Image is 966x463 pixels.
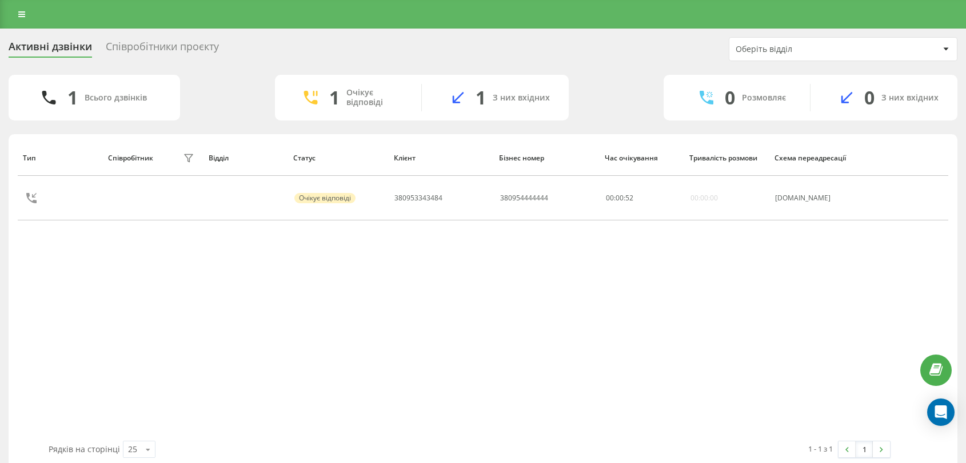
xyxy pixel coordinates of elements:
div: Бізнес номер [499,154,594,162]
div: 25 [128,444,137,455]
div: Активні дзвінки [9,41,92,58]
div: З них вхідних [493,93,550,103]
div: Співробітники проєкту [106,41,219,58]
div: : : [606,194,633,202]
div: 1 [476,87,486,108]
div: 1 [67,87,78,108]
div: Тип [23,154,97,162]
div: 380954444444 [500,194,548,202]
div: Open Intercom Messenger [927,398,955,426]
div: Час очікування [605,154,678,162]
span: 00 [606,193,614,203]
div: 0 [725,87,735,108]
div: Всього дзвінків [85,93,147,103]
div: 1 [329,87,340,108]
div: Відділ [209,154,282,162]
div: 0 [864,87,875,108]
span: Рядків на сторінці [49,444,120,454]
a: 1 [856,441,873,457]
div: Схема переадресації [775,154,859,162]
div: 380953343484 [394,194,442,202]
span: 52 [625,193,633,203]
span: 00 [616,193,624,203]
div: Тривалість розмови [689,154,763,162]
div: [DOMAIN_NAME] [775,194,857,202]
div: 1 - 1 з 1 [808,443,833,454]
div: Співробітник [108,154,153,162]
div: Статус [293,154,383,162]
div: З них вхідних [881,93,939,103]
div: Розмовляє [742,93,786,103]
div: Очікує відповіді [294,193,356,203]
div: Оберіть відділ [736,45,872,54]
div: Очікує відповіді [346,88,404,107]
div: Клієнт [394,154,489,162]
div: 00:00:00 [690,194,718,202]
